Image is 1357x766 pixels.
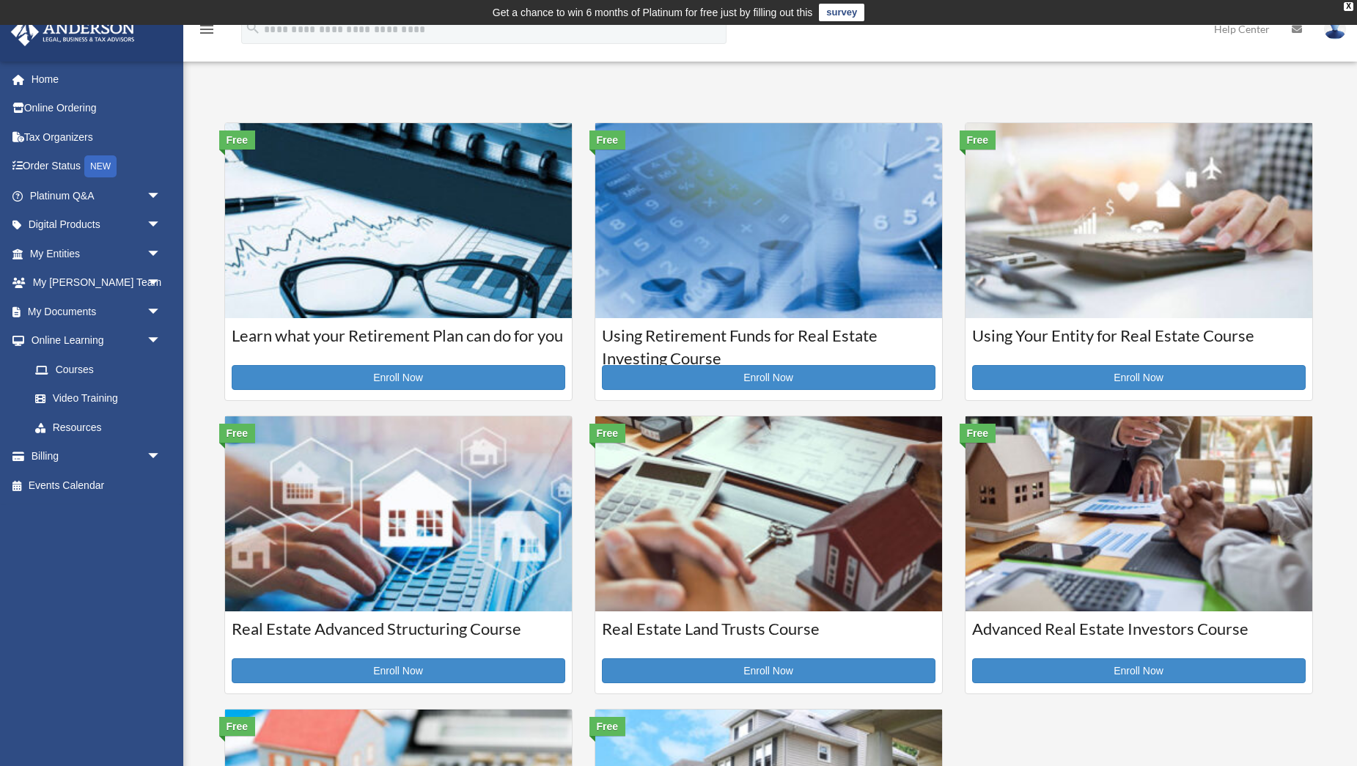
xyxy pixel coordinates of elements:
[10,181,183,210] a: Platinum Q&Aarrow_drop_down
[602,325,935,361] h3: Using Retirement Funds for Real Estate Investing Course
[198,26,216,38] a: menu
[10,239,183,268] a: My Entitiesarrow_drop_down
[10,152,183,182] a: Order StatusNEW
[147,326,176,356] span: arrow_drop_down
[147,268,176,298] span: arrow_drop_down
[219,130,256,150] div: Free
[972,325,1306,361] h3: Using Your Entity for Real Estate Course
[84,155,117,177] div: NEW
[10,268,183,298] a: My [PERSON_NAME] Teamarrow_drop_down
[960,424,996,443] div: Free
[10,326,183,356] a: Online Learningarrow_drop_down
[10,94,183,123] a: Online Ordering
[147,181,176,211] span: arrow_drop_down
[602,365,935,390] a: Enroll Now
[198,21,216,38] i: menu
[21,384,183,413] a: Video Training
[219,424,256,443] div: Free
[147,210,176,240] span: arrow_drop_down
[1344,2,1353,11] div: close
[493,4,813,21] div: Get a chance to win 6 months of Platinum for free just by filling out this
[602,618,935,655] h3: Real Estate Land Trusts Course
[972,365,1306,390] a: Enroll Now
[245,20,261,36] i: search
[147,297,176,327] span: arrow_drop_down
[819,4,864,21] a: survey
[10,471,183,500] a: Events Calendar
[10,65,183,94] a: Home
[21,413,183,442] a: Resources
[589,424,626,443] div: Free
[1324,18,1346,40] img: User Pic
[232,365,565,390] a: Enroll Now
[10,122,183,152] a: Tax Organizers
[10,297,183,326] a: My Documentsarrow_drop_down
[10,210,183,240] a: Digital Productsarrow_drop_down
[972,618,1306,655] h3: Advanced Real Estate Investors Course
[589,130,626,150] div: Free
[147,442,176,472] span: arrow_drop_down
[589,717,626,736] div: Free
[972,658,1306,683] a: Enroll Now
[232,325,565,361] h3: Learn what your Retirement Plan can do for you
[7,18,139,46] img: Anderson Advisors Platinum Portal
[602,658,935,683] a: Enroll Now
[21,355,176,384] a: Courses
[232,658,565,683] a: Enroll Now
[219,717,256,736] div: Free
[232,618,565,655] h3: Real Estate Advanced Structuring Course
[960,130,996,150] div: Free
[10,442,183,471] a: Billingarrow_drop_down
[147,239,176,269] span: arrow_drop_down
